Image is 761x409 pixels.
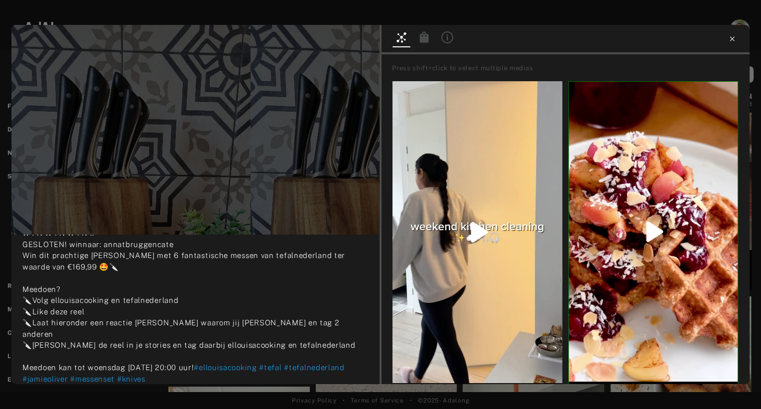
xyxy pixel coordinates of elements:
[259,363,281,372] span: #tefal
[70,375,115,383] span: #messenset
[194,363,256,372] span: #ellouisacooking
[22,229,356,372] span: W I N W I N W I N !! GESLOTEN! winnaar: annatbruggencate Win dit prachtige [PERSON_NAME] met 6 fa...
[117,375,145,383] span: #knives
[711,361,761,409] iframe: Chat Widget
[284,363,345,372] span: #tefalnederland
[22,375,68,383] span: #jamieoliver
[392,63,746,73] div: Press shift+click to select multiple medias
